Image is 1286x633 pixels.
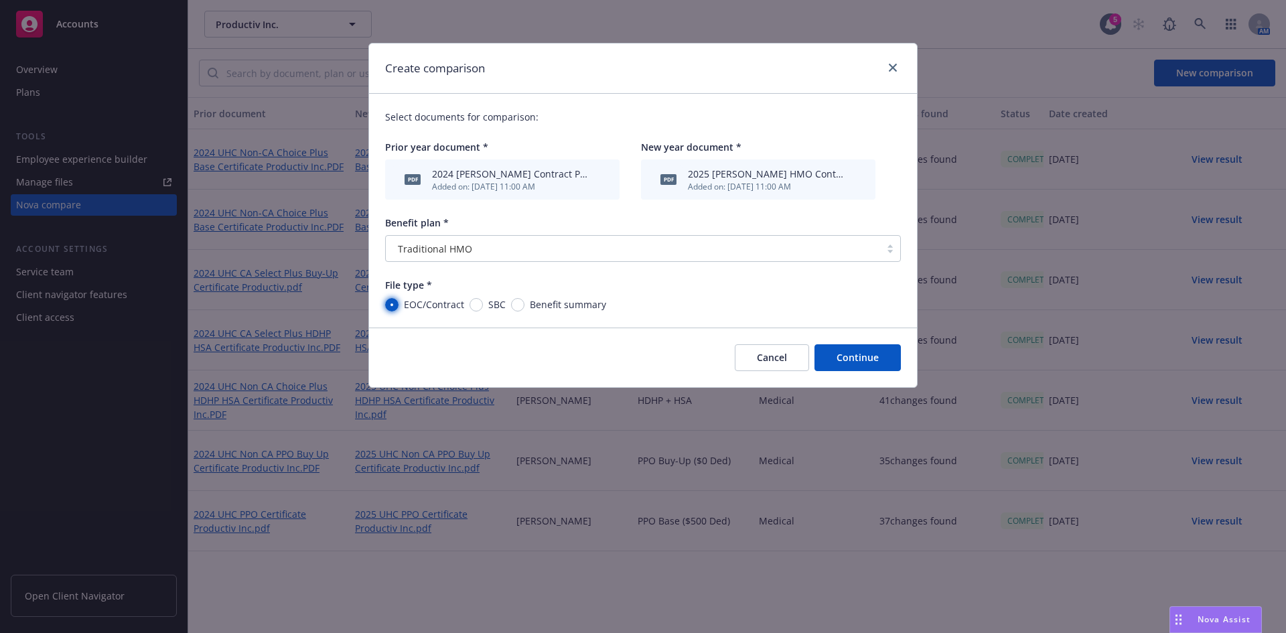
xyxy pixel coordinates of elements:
span: pdf [405,174,421,184]
span: Benefit plan * [385,216,449,229]
h1: Create comparison [385,60,485,77]
span: Prior year document * [385,141,488,153]
div: 2024 [PERSON_NAME] Contract Productiv 1.pdf [432,167,590,181]
span: Traditional HMO [392,242,873,256]
button: archive file [595,173,606,187]
span: SBC [488,297,506,311]
div: Added on: [DATE] 11:00 AM [432,181,590,192]
div: 2025 [PERSON_NAME] HMO Contract Productiv.pdf [688,167,846,181]
span: Benefit summary [530,297,606,311]
button: Continue [814,344,901,371]
button: Cancel [735,344,809,371]
a: close [885,60,901,76]
p: Select documents for comparison: [385,110,901,124]
div: Added on: [DATE] 11:00 AM [688,181,846,192]
span: pdf [660,174,676,184]
span: Nova Assist [1198,614,1251,625]
button: Nova Assist [1169,606,1262,633]
button: archive file [851,173,862,187]
input: Benefit summary [511,298,524,311]
input: EOC/Contract [385,298,399,311]
span: EOC/Contract [404,297,464,311]
div: Drag to move [1170,607,1187,632]
span: File type * [385,279,432,291]
span: New year document * [641,141,741,153]
span: Traditional HMO [398,242,472,256]
input: SBC [470,298,483,311]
